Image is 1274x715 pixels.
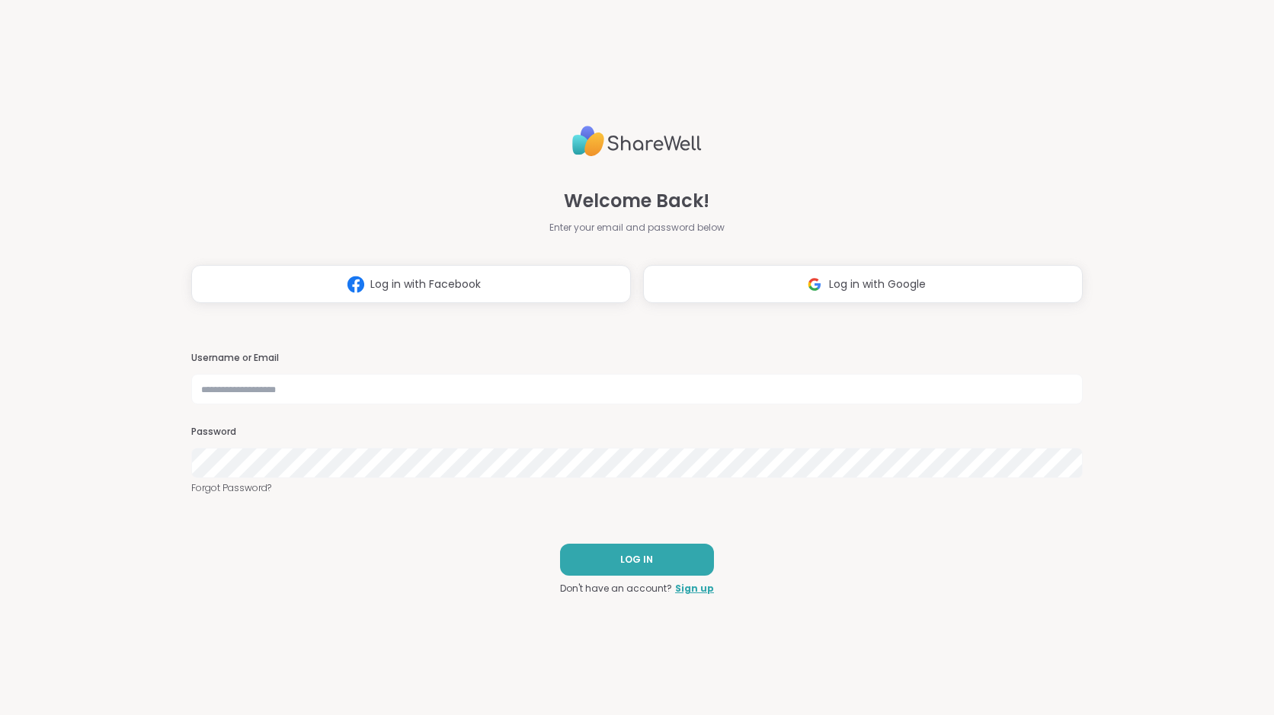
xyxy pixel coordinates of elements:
[370,276,481,292] span: Log in with Facebook
[572,120,702,163] img: ShareWell Logo
[564,187,709,215] span: Welcome Back!
[829,276,926,292] span: Log in with Google
[620,553,653,567] span: LOG IN
[191,265,631,303] button: Log in with Facebook
[643,265,1083,303] button: Log in with Google
[560,582,672,595] span: Don't have an account?
[800,270,829,298] img: ShareWell Logomark
[191,481,1083,495] a: Forgot Password?
[549,221,725,235] span: Enter your email and password below
[675,582,714,595] a: Sign up
[191,352,1083,365] h3: Username or Email
[341,270,370,298] img: ShareWell Logomark
[560,544,714,576] button: LOG IN
[191,426,1083,439] h3: Password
